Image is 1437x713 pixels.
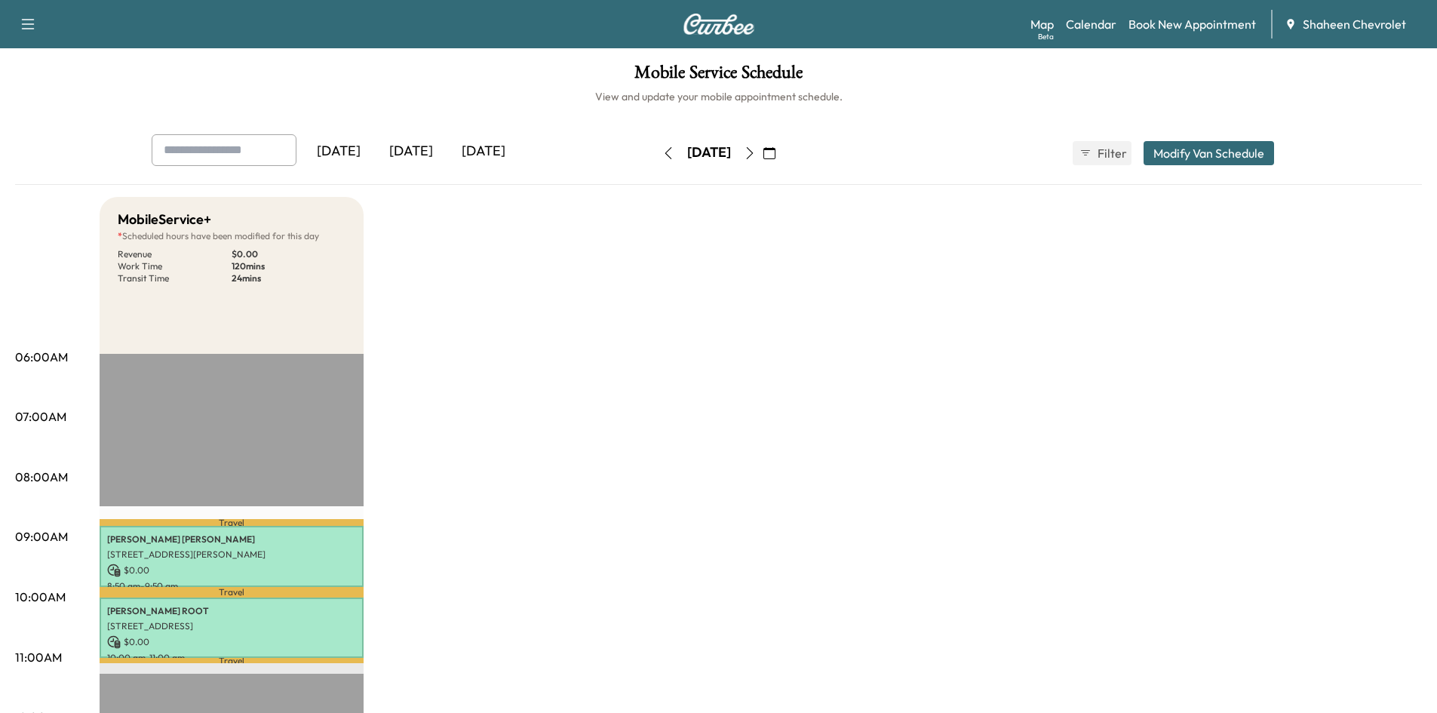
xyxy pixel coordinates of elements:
[1030,15,1054,33] a: MapBeta
[15,527,68,546] p: 09:00AM
[15,407,66,426] p: 07:00AM
[107,652,356,664] p: 10:00 am - 11:00 am
[1098,144,1125,162] span: Filter
[107,564,356,577] p: $ 0.00
[118,230,345,242] p: Scheduled hours have been modified for this day
[1128,15,1256,33] a: Book New Appointment
[15,63,1422,89] h1: Mobile Service Schedule
[118,248,232,260] p: Revenue
[118,209,211,230] h5: MobileService+
[1144,141,1274,165] button: Modify Van Schedule
[1073,141,1131,165] button: Filter
[375,134,447,169] div: [DATE]
[1066,15,1116,33] a: Calendar
[1038,31,1054,42] div: Beta
[15,348,68,366] p: 06:00AM
[687,143,731,162] div: [DATE]
[232,272,345,284] p: 24 mins
[100,587,364,597] p: Travel
[100,519,364,526] p: Travel
[447,134,520,169] div: [DATE]
[15,588,66,606] p: 10:00AM
[15,468,68,486] p: 08:00AM
[1303,15,1406,33] span: Shaheen Chevrolet
[15,89,1422,104] h6: View and update your mobile appointment schedule.
[232,248,345,260] p: $ 0.00
[107,549,356,561] p: [STREET_ADDRESS][PERSON_NAME]
[107,620,356,632] p: [STREET_ADDRESS]
[100,658,364,663] p: Travel
[107,605,356,617] p: [PERSON_NAME] ROOT
[107,580,356,592] p: 8:50 am - 9:50 am
[302,134,375,169] div: [DATE]
[232,260,345,272] p: 120 mins
[683,14,755,35] img: Curbee Logo
[107,635,356,649] p: $ 0.00
[118,272,232,284] p: Transit Time
[107,533,356,546] p: [PERSON_NAME] [PERSON_NAME]
[15,648,62,666] p: 11:00AM
[118,260,232,272] p: Work Time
